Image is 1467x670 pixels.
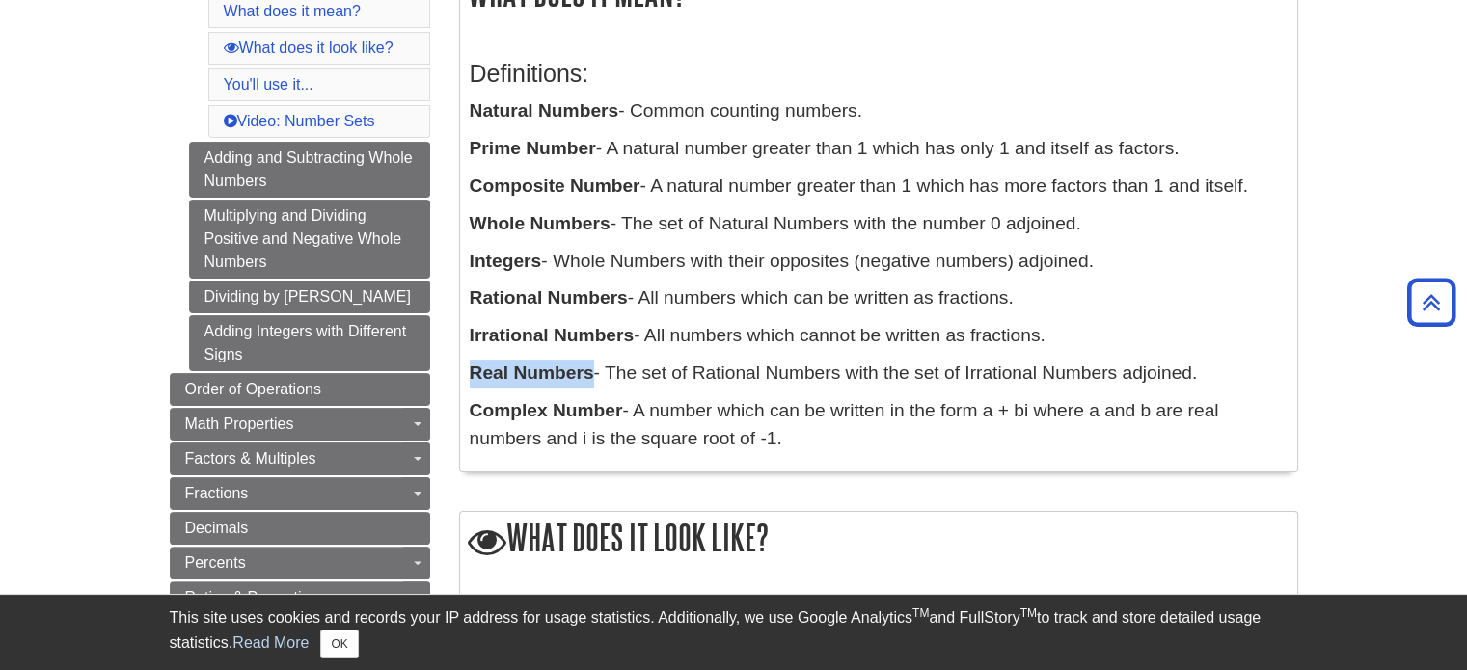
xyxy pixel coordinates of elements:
[470,97,1288,125] p: - Common counting numbers.
[189,142,430,198] a: Adding and Subtracting Whole Numbers
[224,113,375,129] a: Video: Number Sets
[470,360,1288,388] p: - The set of Rational Numbers with the set of Irrational Numbers adjoined.
[170,373,430,406] a: Order of Operations
[170,606,1298,658] div: This site uses cookies and records your IP address for usage statistics. Additionally, we use Goo...
[470,590,1288,618] p: A general example to help you recognize patterns and spot the information you're looking for
[470,175,640,196] b: Composite Number
[460,512,1297,567] h2: What does it look like?
[320,630,358,658] button: Close
[232,634,309,651] a: Read More
[185,589,327,605] span: Ratios & Proportions
[470,210,1288,238] p: - The set of Natural Numbers with the number 0 adjoined.
[470,397,1288,453] p: - A number which can be written in the form a + bi where a and b are real numbers and i is the sq...
[470,100,619,121] b: Natural Numbers
[185,485,249,501] span: Fractions
[185,554,246,571] span: Percents
[470,135,1288,163] p: - A natural number greater than 1 which has only 1 and itself as factors.
[470,213,611,233] b: Whole Numbers
[912,606,929,620] sup: TM
[470,248,1288,276] p: - Whole Numbers with their opposites (negative numbers) adjoined.
[185,415,294,432] span: Math Properties
[470,325,635,345] b: Irrational Numbers
[170,512,430,545] a: Decimals
[189,315,430,371] a: Adding Integers with Different Signs
[224,3,361,19] a: What does it mean?
[1400,289,1462,315] a: Back to Top
[185,381,321,397] span: Order of Operations
[170,547,430,579] a: Percents
[185,450,316,467] span: Factors & Multiples
[189,200,430,279] a: Multiplying and Dividing Positive and Negative Whole Numbers
[470,284,1288,312] p: - All numbers which can be written as fractions.
[185,520,249,536] span: Decimals
[189,281,430,313] a: Dividing by [PERSON_NAME]
[170,477,430,510] a: Fractions
[170,442,430,475] a: Factors & Multiples
[470,60,1288,88] h3: Definitions:
[170,581,430,614] a: Ratios & Proportions
[470,138,596,158] b: Prime Number
[224,40,394,56] a: What does it look like?
[470,400,623,420] b: Complex Number
[470,322,1288,350] p: - All numbers which cannot be written as fractions.
[1020,606,1037,620] sup: TM
[470,362,594,383] b: Real Numbers
[470,173,1288,201] p: - A natural number greater than 1 which has more factors than 1 and itself.
[470,251,542,271] b: Integers
[170,408,430,441] a: Math Properties
[224,76,313,93] a: You'll use it...
[470,287,628,308] b: Rational Numbers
